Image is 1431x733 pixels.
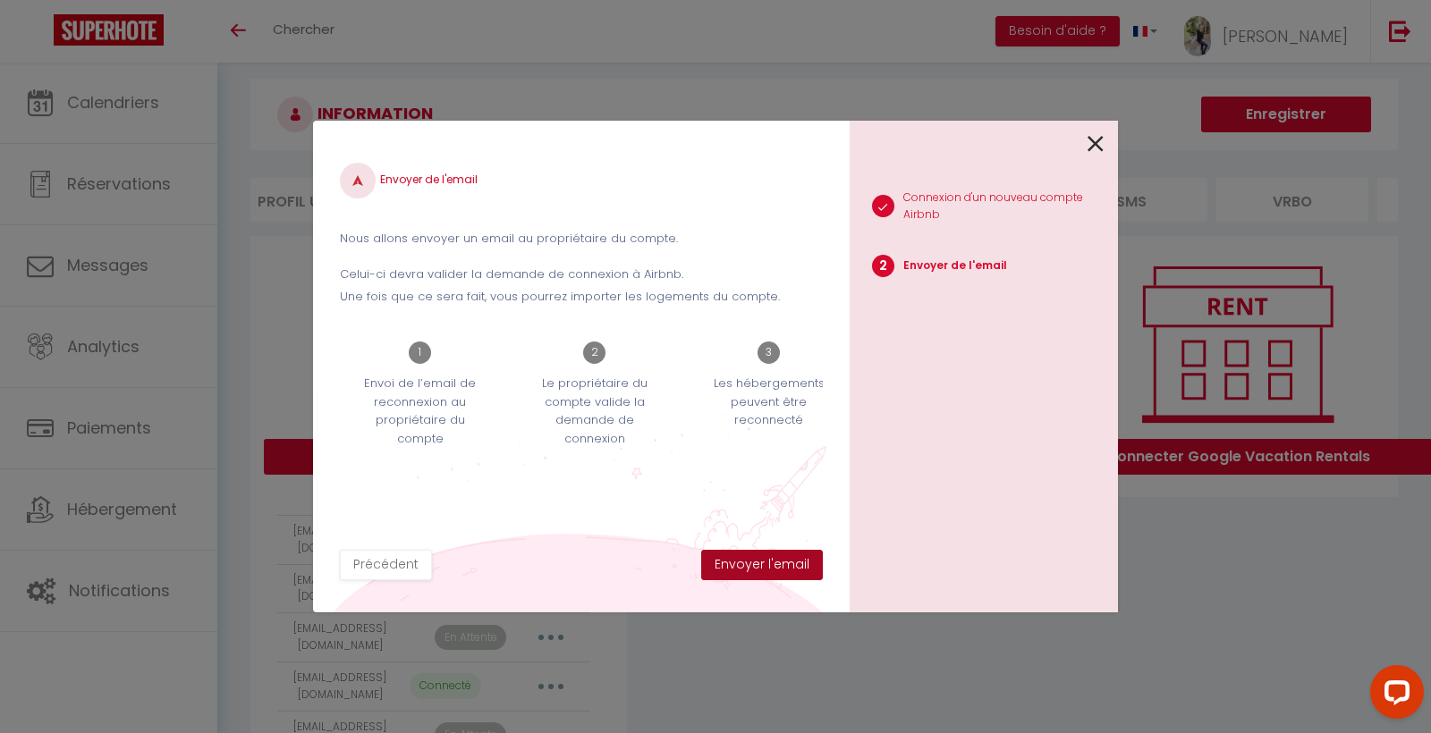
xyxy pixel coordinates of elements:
p: Une fois que ce sera fait, vous pourrez importer les logements du compte. [340,288,823,306]
p: Celui-ci devra valider la demande de connexion à Airbnb. [340,265,823,283]
span: 1 [409,341,431,364]
button: Envoyer l'email [701,550,823,580]
span: 2 [583,341,605,364]
p: Les hébergements peuvent être reconnecté [700,375,838,429]
h4: Envoyer de l'email [340,163,823,198]
span: 3 [758,341,780,364]
p: Nous allons envoyer un email au propriétaire du compte. [340,230,823,248]
span: 2 [872,255,894,277]
p: Connexion d'un nouveau compte Airbnb [903,190,1119,223]
p: Envoyer de l'email [903,257,1007,274]
p: Le propriétaire du compte valide la demande de connexion [526,375,664,448]
button: Précédent [340,550,432,580]
iframe: LiveChat chat widget [1356,658,1431,733]
p: Envoi de l’email de reconnexion au propriétaire du compte [351,375,489,448]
